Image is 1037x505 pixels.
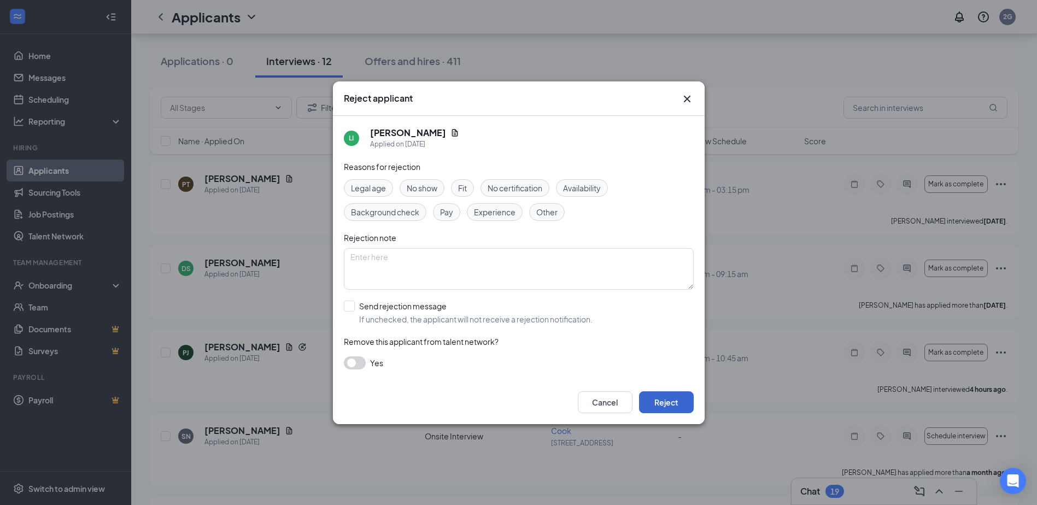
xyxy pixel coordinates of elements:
button: Reject [639,391,694,413]
div: LI [349,133,354,143]
span: Experience [474,206,515,218]
h3: Reject applicant [344,92,413,104]
span: Pay [440,206,453,218]
svg: Cross [681,92,694,105]
h5: [PERSON_NAME] [370,127,446,139]
span: Availability [563,182,601,194]
button: Close [681,92,694,105]
div: Applied on [DATE] [370,139,459,150]
button: Cancel [578,391,632,413]
span: Remove this applicant from talent network? [344,337,499,347]
span: Legal age [351,182,386,194]
span: Rejection note [344,233,396,243]
div: Open Intercom Messenger [1000,468,1026,494]
svg: Document [450,128,459,137]
span: Background check [351,206,419,218]
span: No certification [488,182,542,194]
span: No show [407,182,437,194]
span: Other [536,206,558,218]
span: Yes [370,356,383,369]
span: Reasons for rejection [344,162,420,172]
span: Fit [458,182,467,194]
